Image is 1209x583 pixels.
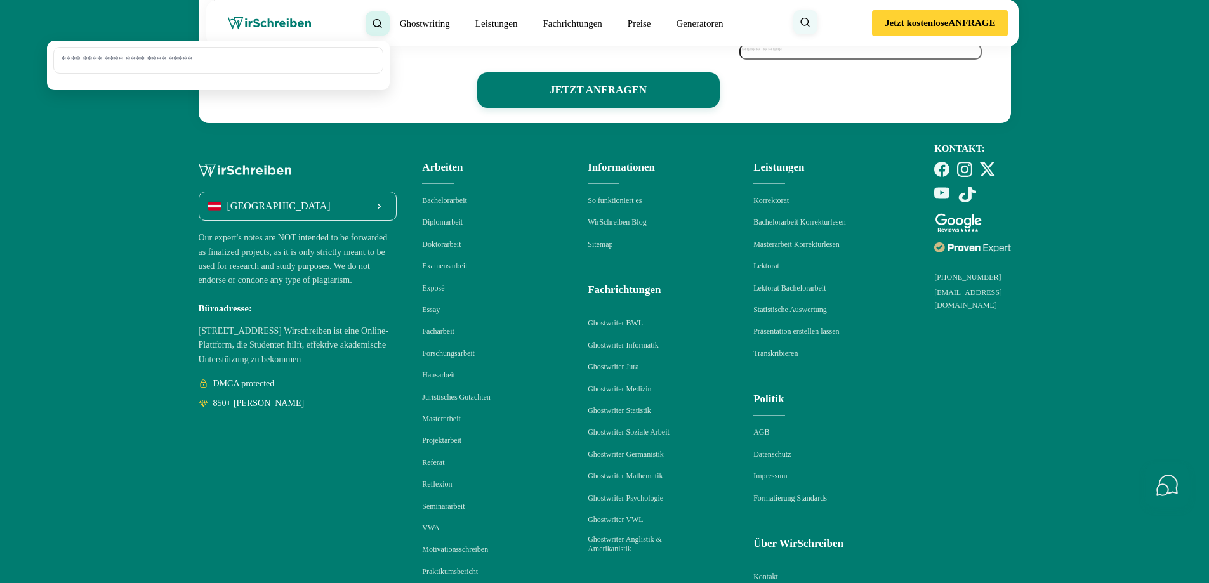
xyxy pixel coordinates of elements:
[228,17,311,30] img: wirschreiben
[753,218,846,227] a: Bachelorarbeit Korrekturlesen
[588,428,670,437] a: Ghostwriter Soziale Arbeit
[588,515,643,525] a: Ghostwriter VWL
[477,72,720,108] button: JETZT ANFRAGEN
[422,196,467,206] a: Bachelorarbeit
[588,494,663,503] a: Ghostwriter Psychologie
[1146,464,1189,507] button: Schnellkontakte öffnen
[422,370,455,380] a: Hausarbeit
[400,16,450,31] a: Ghostwriting
[753,535,866,560] div: Über WirSchreiben
[199,288,397,324] div: Büroadresse:
[422,327,454,336] a: Facharbeit
[422,284,444,293] a: Exposé
[957,187,977,202] img: tiktok
[422,240,461,249] a: Doktorarbeit
[753,471,787,481] a: Impressum
[422,480,452,489] a: Reflexion
[628,18,651,29] a: Preise
[422,393,491,402] a: Juristisches Gutachten
[588,159,700,184] div: Informationen
[422,218,463,227] a: Diplomarbeit
[588,362,638,372] a: Ghostwriter Jura
[753,159,866,184] div: Leistungen
[753,494,827,503] a: Formatierung Standards
[676,16,723,31] a: Generatoren
[199,164,291,178] img: logo-footer
[588,281,700,306] div: Fachrichtungen
[199,377,397,391] div: DMCA protected
[934,273,1001,282] a: [PHONE_NUMBER]
[588,341,659,350] a: Ghostwriter Informatik
[422,261,467,271] a: Examensarbeit
[753,305,827,315] a: Statistische Auswertung
[588,406,651,416] a: Ghostwriter Statistik
[208,202,221,211] img: Österreich
[872,10,1008,36] button: Jetzt kostenloseANFRAGE
[980,162,995,177] img: twitter
[422,349,475,358] a: Forschungsarbeit
[227,200,331,212] span: [GEOGRAPHIC_DATA]
[753,390,866,416] div: Politik
[475,16,518,31] a: Leistungen
[422,502,465,511] a: Seminararbeit
[366,11,390,36] button: Suche schließen
[957,162,972,177] img: instagram
[588,535,689,554] a: Ghostwriter Anglistik & Amerikanistik
[934,162,949,177] img: facebook
[422,436,461,445] a: Projektarbeit
[934,213,982,232] img: google reviews
[199,231,397,377] div: Our expert's notes are NOT intended to be forwarded as finalized projects, as it is only strictly...
[422,159,534,184] div: Arbeiten
[934,187,949,199] img: youtube
[588,450,664,459] a: Ghostwriter Germanistik
[422,545,488,554] a: Motivationsschreiben
[53,79,383,84] ul: Suchergebnisse
[753,327,839,336] a: Präsentation erstellen lassen
[422,414,461,424] a: Masterarbeit
[934,242,1010,252] img: proven expert
[422,523,439,533] a: VWA
[934,288,1002,310] a: [EMAIL_ADDRESS][DOMAIN_NAME]
[422,458,444,468] a: Referat
[793,10,817,34] button: Suche öffnen
[422,567,478,577] a: Praktikumsbericht
[588,218,647,227] a: WirSchreiben Blog
[753,196,789,206] a: Korrektorat
[199,396,397,410] div: 850+ [PERSON_NAME]
[753,349,798,358] a: Transkribieren
[588,196,642,206] a: So funktioniert es
[588,240,612,249] a: Sitemap
[934,143,1010,154] div: KONTAKT:
[543,16,602,31] a: Fachrichtungen
[753,284,826,293] a: Lektorat Bachelorarbeit
[753,572,778,582] a: Kontakt
[422,305,440,315] a: Essay
[753,240,840,249] a: Masterarbeit Korrekturlesen
[588,384,651,394] a: Ghostwriter Medizin
[753,428,769,437] a: AGB
[885,18,948,29] b: Jetzt kostenlose
[753,261,779,271] a: Lektorat
[588,471,663,481] a: Ghostwriter Mathematik
[753,450,791,459] a: Datenschutz
[588,318,643,328] a: Ghostwriter BWL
